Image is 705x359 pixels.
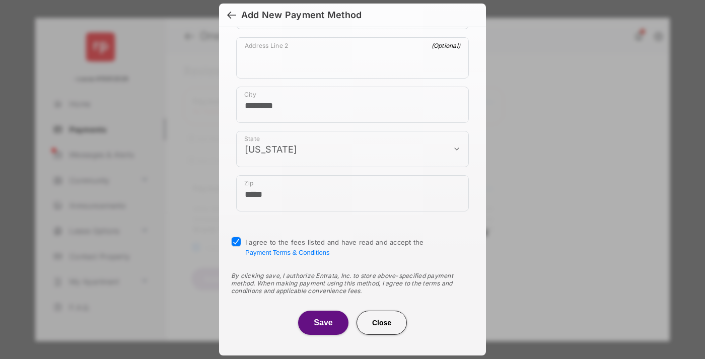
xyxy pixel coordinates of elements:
div: payment_method_screening[postal_addresses][administrativeArea] [236,131,469,167]
button: Close [357,311,407,335]
button: I agree to the fees listed and have read and accept the [245,249,329,256]
span: I agree to the fees listed and have read and accept the [245,238,424,256]
div: payment_method_screening[postal_addresses][postalCode] [236,175,469,211]
button: Save [298,311,348,335]
div: By clicking save, I authorize Entrata, Inc. to store above-specified payment method. When making ... [231,272,474,295]
div: payment_method_screening[postal_addresses][addressLine2] [236,37,469,79]
div: Add New Payment Method [241,10,362,21]
div: payment_method_screening[postal_addresses][locality] [236,87,469,123]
